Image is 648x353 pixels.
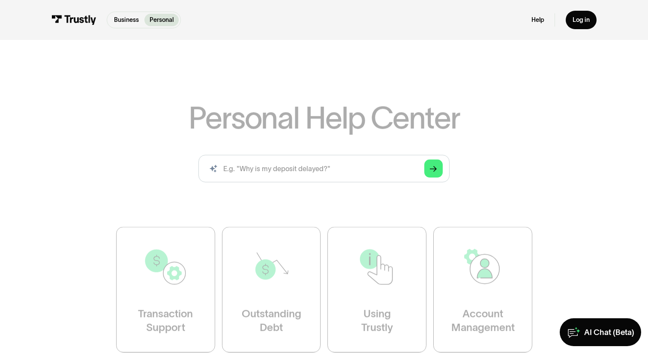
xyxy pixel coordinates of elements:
[138,307,193,335] div: Transaction Support
[327,227,426,353] a: UsingTrustly
[114,15,139,24] p: Business
[222,227,321,353] a: OutstandingDebt
[361,307,393,335] div: Using Trustly
[116,227,215,353] a: TransactionSupport
[560,318,641,346] a: AI Chat (Beta)
[241,307,301,335] div: Outstanding Debt
[109,14,144,26] a: Business
[198,155,449,183] input: search
[189,103,460,133] h1: Personal Help Center
[51,15,96,24] img: Trustly Logo
[451,307,514,335] div: Account Management
[150,15,174,24] p: Personal
[144,14,179,26] a: Personal
[433,227,532,353] a: AccountManagement
[566,11,597,29] a: Log in
[584,327,634,338] div: AI Chat (Beta)
[573,16,590,24] div: Log in
[531,16,544,24] a: Help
